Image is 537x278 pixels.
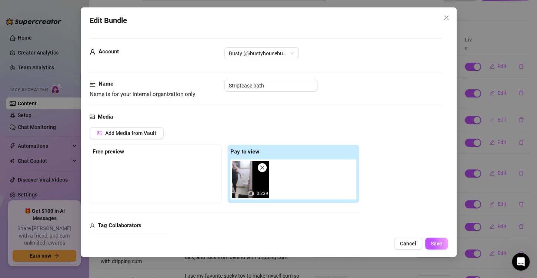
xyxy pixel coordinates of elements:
[93,148,124,155] strong: Free preview
[431,241,442,246] span: Save
[440,12,452,24] button: Close
[425,238,448,249] button: Save
[99,80,113,87] strong: Name
[99,48,119,55] strong: Account
[98,222,141,229] strong: Tag Collaborators
[105,130,156,136] span: Add Media from Vault
[90,127,164,139] button: Add Media from Vault
[90,113,95,122] span: picture
[229,48,294,59] span: Busty (@bustyhousebunny)
[90,80,96,89] span: align-left
[97,130,102,136] span: picture
[443,15,449,21] span: close
[90,91,195,97] span: Name is for your internal organization only
[260,165,265,170] span: close
[98,113,113,120] strong: Media
[90,47,96,56] span: user
[90,15,127,26] span: Edit Bundle
[512,253,530,271] iframe: Intercom live chat
[400,241,416,246] span: Cancel
[90,221,95,230] span: user
[394,238,422,249] button: Cancel
[440,15,452,21] span: Close
[232,161,269,198] img: media
[230,148,259,155] strong: Pay to view
[224,80,317,92] input: Enter a name
[249,191,254,196] span: video-camera
[257,191,268,196] span: 05:39
[232,161,269,198] div: 05:39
